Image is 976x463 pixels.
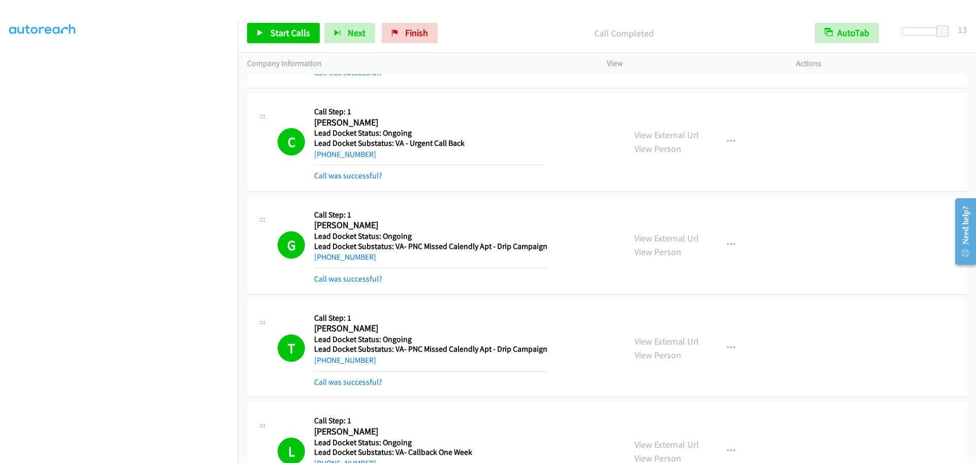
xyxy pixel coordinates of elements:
p: Call Completed [451,26,797,40]
h1: C [278,128,305,156]
button: AutoTab [815,23,879,43]
span: Start Calls [270,27,310,39]
a: [PHONE_NUMBER] [314,355,376,365]
iframe: Resource Center [947,191,976,272]
h5: Lead Docket Substatus: VA- PNC Missed Calendly Apt - Drip Campaign [314,241,547,252]
h5: Lead Docket Status: Ongoing [314,231,547,241]
a: Call was successful? [314,171,382,180]
h5: Lead Docket Status: Ongoing [314,334,547,345]
h5: Lead Docket Substatus: VA- Callback One Week [314,447,472,457]
a: View External Url [634,232,699,244]
div: 13 [958,23,967,37]
h2: [PERSON_NAME] [314,220,544,231]
span: Next [348,27,365,39]
a: View Person [634,246,681,258]
a: [PHONE_NUMBER] [314,149,376,159]
a: View Person [634,143,681,155]
h5: Call Step: 1 [314,107,544,117]
a: Finish [382,23,438,43]
h5: Call Step: 1 [314,313,547,323]
h1: G [278,231,305,259]
h2: [PERSON_NAME] [314,426,472,438]
a: View External Url [634,439,699,450]
h5: Lead Docket Status: Ongoing [314,438,472,448]
h2: [PERSON_NAME] [314,117,544,129]
a: View External Url [634,335,699,347]
p: Actions [796,57,967,70]
a: Call was successful? [314,274,382,284]
h5: Lead Docket Substatus: VA- PNC Missed Calendly Apt - Drip Campaign [314,344,547,354]
h5: Call Step: 1 [314,210,547,220]
h5: Lead Docket Status: Ongoing [314,128,544,138]
a: [PHONE_NUMBER] [314,252,376,262]
a: View External Url [634,129,699,141]
a: Call was successful? [314,377,382,387]
h5: Call Step: 1 [314,416,472,426]
p: View [607,57,778,70]
button: Next [324,23,375,43]
h5: Lead Docket Substatus: VA - Urgent Call Back [314,138,544,148]
span: Finish [405,27,428,39]
a: View Person [634,349,681,361]
p: Company Information [247,57,589,70]
h1: T [278,334,305,362]
a: Start Calls [247,23,320,43]
h2: [PERSON_NAME] [314,323,547,334]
